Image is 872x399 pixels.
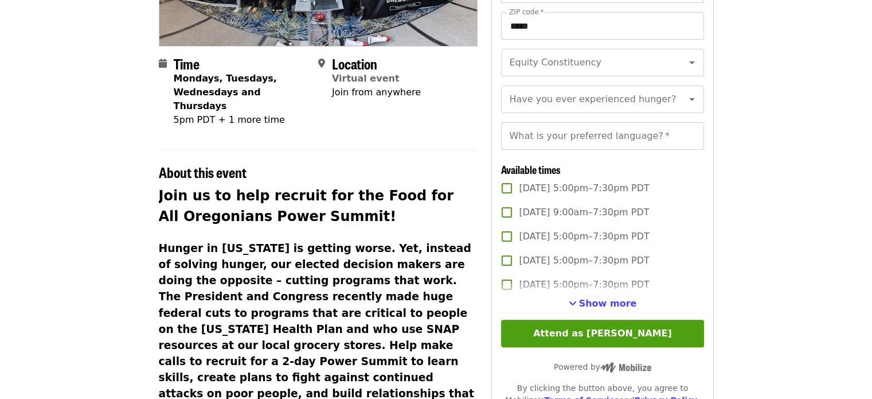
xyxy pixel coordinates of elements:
span: Time [174,53,200,73]
span: About this event [159,162,247,182]
button: Attend as [PERSON_NAME] [501,320,703,347]
span: [DATE] 5:00pm–7:30pm PDT [519,230,649,243]
i: map-marker-alt icon [318,58,325,69]
i: calendar icon [159,58,167,69]
strong: Mondays, Tuesdays, Wednesdays and Thursdays [174,73,277,111]
span: Show more [579,298,637,309]
span: [DATE] 5:00pm–7:30pm PDT [519,278,649,292]
input: ZIP code [501,12,703,40]
span: Powered by [554,362,651,371]
button: Open [684,55,700,71]
input: What is your preferred language? [501,122,703,150]
img: Powered by Mobilize [600,362,651,373]
span: Available times [501,162,561,177]
div: 5pm PDT + 1 more time [174,113,309,127]
label: ZIP code [509,9,543,16]
span: [DATE] 5:00pm–7:30pm PDT [519,254,649,268]
span: [DATE] 5:00pm–7:30pm PDT [519,181,649,195]
h2: Join us to help recruit for the Food for All Oregonians Power Summit! [159,185,478,227]
span: Location [332,53,377,73]
a: Virtual event [332,73,400,84]
button: Open [684,91,700,107]
span: Join from anywhere [332,87,421,98]
button: See more timeslots [569,297,637,311]
span: [DATE] 9:00am–7:30pm PDT [519,206,649,219]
